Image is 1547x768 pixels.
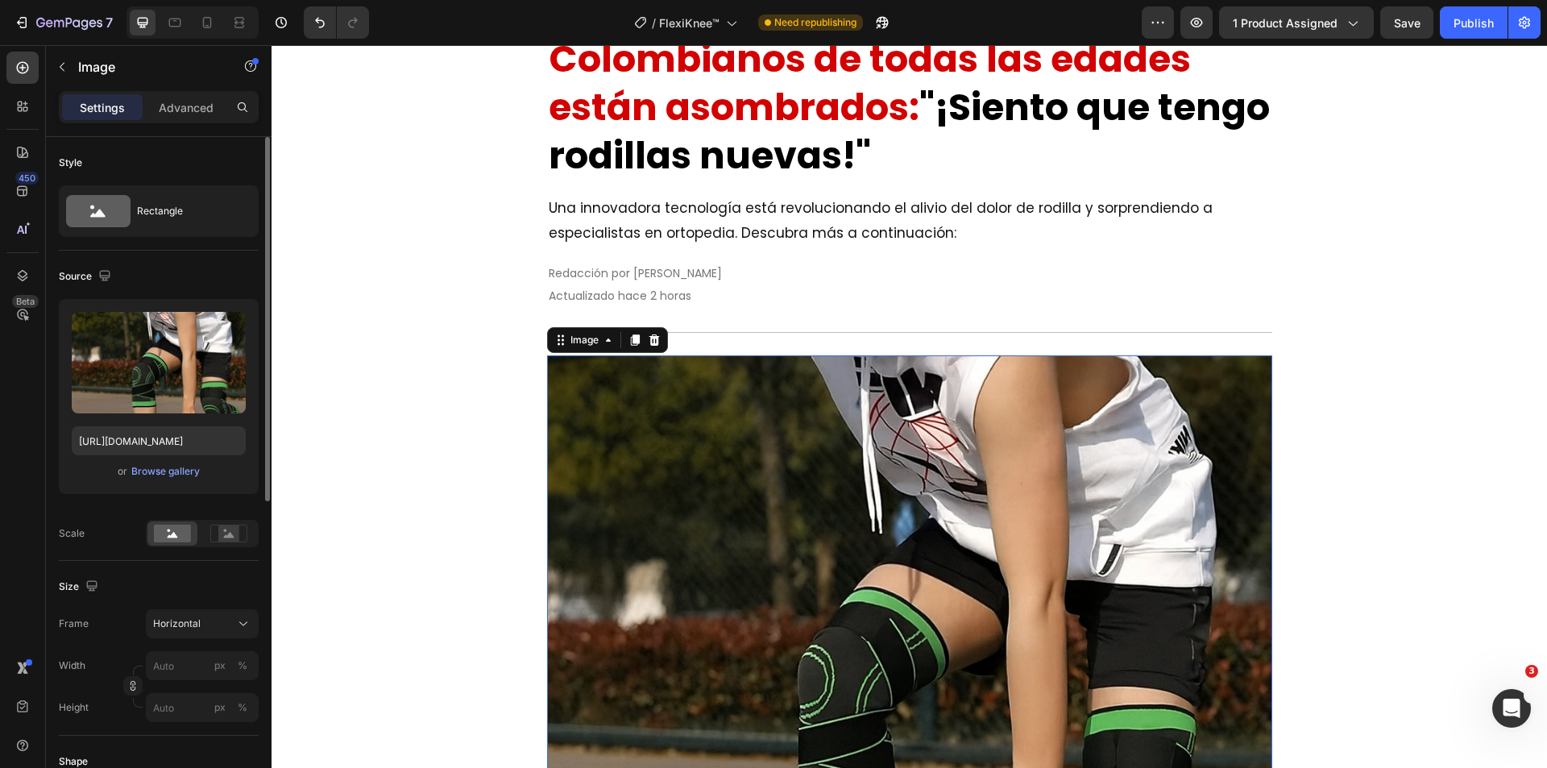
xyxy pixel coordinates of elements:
[296,288,330,302] div: Image
[238,700,247,715] div: %
[59,266,114,288] div: Source
[118,462,127,481] span: or
[146,693,259,722] input: px%
[1233,15,1338,31] span: 1 product assigned
[1380,6,1433,39] button: Save
[146,609,259,638] button: Horizontal
[78,57,215,77] p: Image
[774,15,856,30] span: Need republishing
[210,698,230,717] button: %
[106,13,113,32] p: 7
[233,656,252,675] button: px
[6,6,120,39] button: 7
[277,243,420,259] span: Actualizado hace 2 horas
[277,153,941,197] span: Una innovadora tecnología está revolucionando el alivio del dolor de rodilla y sorprendiendo a es...
[304,6,369,39] div: Undo/Redo
[146,651,259,680] input: px%
[72,426,246,455] input: https://example.com/image.jpg
[59,526,85,541] div: Scale
[159,99,214,116] p: Advanced
[238,658,247,673] div: %
[153,616,201,631] span: Horizontal
[214,658,226,673] div: px
[1454,15,1494,31] div: Publish
[210,656,230,675] button: %
[12,295,39,308] div: Beta
[131,463,201,479] button: Browse gallery
[59,700,89,715] label: Height
[1492,689,1531,728] iframe: Intercom live chat
[15,172,39,185] div: 450
[1440,6,1508,39] button: Publish
[233,698,252,717] button: px
[131,464,200,479] div: Browse gallery
[272,45,1547,768] iframe: Design area
[59,156,82,170] div: Style
[1525,665,1538,678] span: 3
[659,15,720,31] span: FlexiKnee™
[214,700,226,715] div: px
[277,36,998,136] span: "¡Siento que tengo rodillas nuevas!"
[80,99,125,116] p: Settings
[652,15,656,31] span: /
[1394,16,1421,30] span: Save
[277,220,450,236] span: Redacción por [PERSON_NAME]
[1219,6,1374,39] button: 1 product assigned
[72,312,246,413] img: preview-image
[59,576,102,598] div: Size
[137,193,235,230] div: Rectangle
[59,658,85,673] label: Width
[59,616,89,631] label: Frame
